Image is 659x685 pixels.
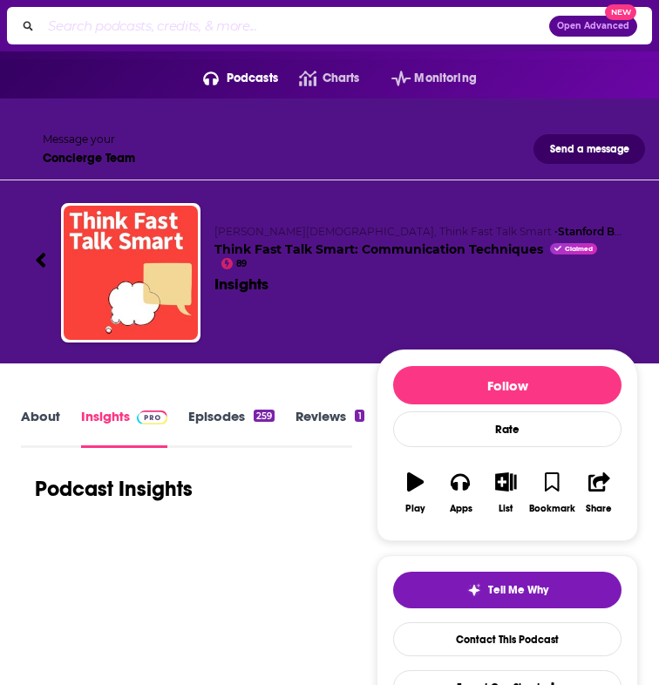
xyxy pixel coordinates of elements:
[576,461,622,525] button: Share
[393,622,622,656] a: Contact This Podcast
[393,461,438,525] button: Play
[41,12,549,40] input: Search podcasts, credits, & more...
[529,503,575,514] div: Bookmark
[43,132,135,146] div: Message your
[549,16,637,37] button: Open AdvancedNew
[565,246,593,251] span: Claimed
[182,64,278,92] button: open menu
[214,225,624,257] h2: Think Fast Talk Smart: Communication Techniques
[467,583,481,597] img: tell me why sparkle
[393,366,622,404] button: Follow
[499,503,513,514] div: List
[296,408,363,448] a: Reviews1
[438,461,484,525] button: Apps
[393,572,622,608] button: tell me why sparkleTell Me Why
[393,411,622,447] div: Rate
[557,22,629,31] span: Open Advanced
[405,503,425,514] div: Play
[605,4,636,21] span: New
[214,225,552,238] span: [PERSON_NAME][DEMOGRAPHIC_DATA], Think Fast Talk Smart
[43,151,135,166] div: Concierge Team
[21,408,60,448] a: About
[278,64,359,92] a: Charts
[236,261,247,268] span: 89
[137,410,167,424] img: Podchaser Pro
[370,64,477,92] button: open menu
[214,275,268,294] div: Insights
[188,408,275,448] a: Episodes259
[414,66,476,91] span: Monitoring
[227,66,278,91] span: Podcasts
[355,410,363,422] div: 1
[7,7,652,44] div: Search podcasts, credits, & more...
[528,461,576,525] button: Bookmark
[81,408,167,448] a: InsightsPodchaser Pro
[35,476,193,502] h1: Podcast Insights
[254,410,275,422] div: 259
[533,134,645,164] button: Send a message
[586,503,612,514] div: Share
[450,503,472,514] div: Apps
[484,461,529,525] button: List
[64,206,198,340] img: Think Fast Talk Smart: Communication Techniques
[488,583,548,597] span: Tell Me Why
[323,66,360,91] span: Charts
